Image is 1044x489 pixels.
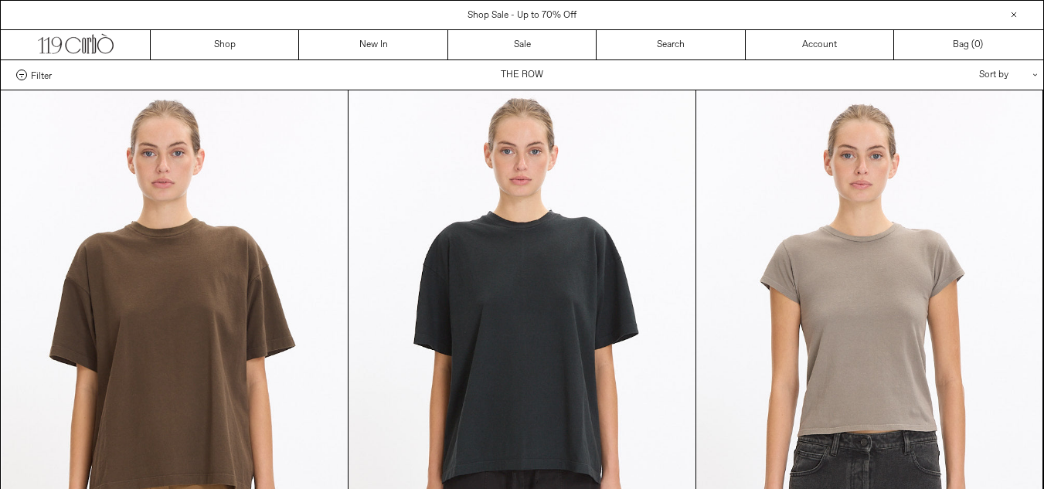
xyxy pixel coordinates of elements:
span: Filter [31,70,52,80]
a: Sale [448,30,597,59]
div: Sort by [889,60,1028,90]
a: Shop Sale - Up to 70% Off [468,9,576,22]
a: Account [746,30,894,59]
a: Search [597,30,745,59]
a: Shop [151,30,299,59]
a: New In [299,30,447,59]
span: 0 [974,39,980,51]
a: Bag () [894,30,1042,59]
span: ) [974,38,983,52]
